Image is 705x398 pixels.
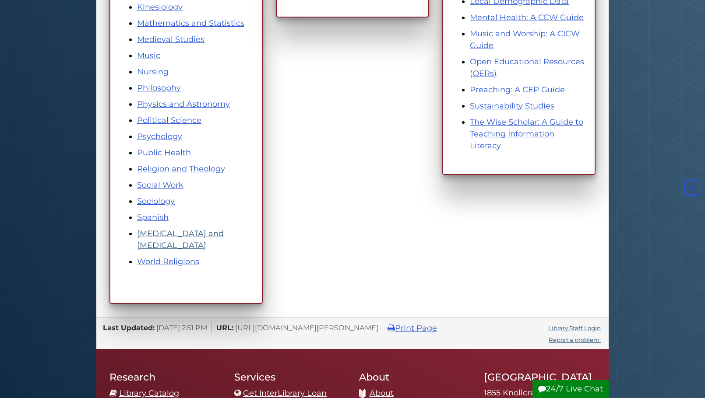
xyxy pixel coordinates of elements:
[549,336,601,343] a: Report a problem.
[137,180,183,190] a: Social Work
[137,196,175,206] a: Sociology
[548,325,601,332] a: Library Staff Login
[137,35,204,44] a: Medieval Studies
[137,229,224,250] a: [MEDICAL_DATA] and [MEDICAL_DATA]
[470,117,583,150] a: The Wise Scholar: A Guide to Teaching Information Literacy
[359,371,471,383] h2: About
[137,164,225,174] a: Religion and Theology
[137,18,244,28] a: Mathematics and Statistics
[235,323,378,332] span: [URL][DOMAIN_NAME][PERSON_NAME]
[137,132,182,141] a: Psychology
[388,323,437,333] a: Print Page
[137,115,201,125] a: Political Science
[470,57,584,78] a: Open Educational Resources (OERs)
[234,371,346,383] h2: Services
[470,13,584,22] a: Mental Health: A CCW Guide
[137,213,169,222] a: Spanish
[103,323,155,332] span: Last Updated:
[137,67,169,77] a: Nursing
[137,257,199,266] a: World Religions
[137,51,160,60] a: Music
[470,85,565,94] a: Preaching: A CEP Guide
[470,29,580,50] a: Music and Worship: A CICW Guide
[470,101,554,111] a: Sustainability Studies
[216,323,233,332] span: URL:
[137,99,230,109] a: Physics and Astronomy
[137,148,191,157] a: Public Health
[119,388,179,398] a: Library Catalog
[137,83,181,93] a: Philosophy
[388,324,395,332] i: Print Page
[156,323,207,332] span: [DATE] 2:51 PM
[243,388,327,398] a: Get InterLibrary Loan
[484,371,596,383] h2: [GEOGRAPHIC_DATA]
[109,371,221,383] h2: Research
[532,380,609,398] button: 24/7 Live Chat
[137,2,183,12] a: Kinesiology
[682,183,703,193] a: Back to Top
